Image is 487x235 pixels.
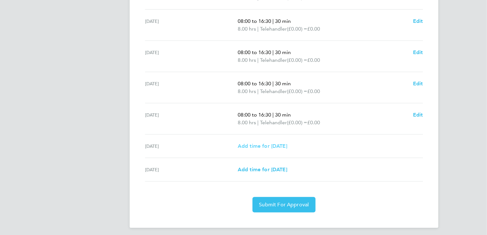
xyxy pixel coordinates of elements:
span: (£0.00) = [287,57,307,63]
span: Edit [413,80,423,87]
a: Edit [413,17,423,25]
span: | [272,112,274,118]
span: 8.00 hrs [238,119,256,126]
span: | [257,119,259,126]
span: Add time for [DATE] [238,166,287,173]
div: [DATE] [145,17,238,33]
span: 8.00 hrs [238,57,256,63]
span: | [257,26,259,32]
span: | [272,80,274,87]
div: [DATE] [145,142,238,150]
span: Telehandler [260,119,287,127]
div: [DATE] [145,166,238,174]
span: £0.00 [307,119,320,126]
span: £0.00 [307,26,320,32]
span: Add time for [DATE] [238,143,287,149]
span: Telehandler [260,88,287,95]
span: Telehandler [260,25,287,33]
span: Edit [413,112,423,118]
span: 08:00 to 16:30 [238,80,271,87]
span: Edit [413,18,423,24]
span: 08:00 to 16:30 [238,18,271,24]
div: [DATE] [145,111,238,127]
span: (£0.00) = [287,88,307,94]
span: 8.00 hrs [238,26,256,32]
span: 30 min [275,112,291,118]
span: | [257,88,259,94]
span: | [272,18,274,24]
span: 30 min [275,18,291,24]
span: 30 min [275,80,291,87]
a: Edit [413,80,423,88]
span: 30 min [275,49,291,55]
a: Edit [413,111,423,119]
span: Edit [413,49,423,55]
span: 8.00 hrs [238,88,256,94]
span: (£0.00) = [287,26,307,32]
span: 08:00 to 16:30 [238,112,271,118]
span: | [257,57,259,63]
span: Telehandler [260,56,287,64]
a: Add time for [DATE] [238,142,287,150]
a: Add time for [DATE] [238,166,287,174]
span: £0.00 [307,88,320,94]
span: Submit For Approval [259,202,309,208]
div: [DATE] [145,80,238,95]
div: [DATE] [145,49,238,64]
span: (£0.00) = [287,119,307,126]
a: Edit [413,49,423,56]
span: £0.00 [307,57,320,63]
span: | [272,49,274,55]
span: 08:00 to 16:30 [238,49,271,55]
button: Submit For Approval [253,197,315,212]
